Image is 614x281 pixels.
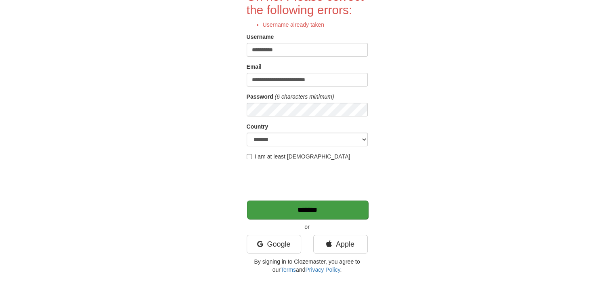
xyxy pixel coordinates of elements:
a: Apple [313,235,368,254]
em: (6 characters minimum) [275,93,334,100]
label: Country [247,123,268,131]
input: I am at least [DEMOGRAPHIC_DATA] [247,154,252,159]
p: or [247,223,368,231]
iframe: reCAPTCHA [247,165,369,196]
a: Google [247,235,301,254]
li: Username already taken [263,21,368,29]
label: Password [247,93,273,101]
a: Terms [281,266,296,273]
label: I am at least [DEMOGRAPHIC_DATA] [247,152,350,161]
label: Username [247,33,274,41]
a: Privacy Policy [305,266,340,273]
p: By signing in to Clozemaster, you agree to our and . [247,258,368,274]
label: Email [247,63,262,71]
